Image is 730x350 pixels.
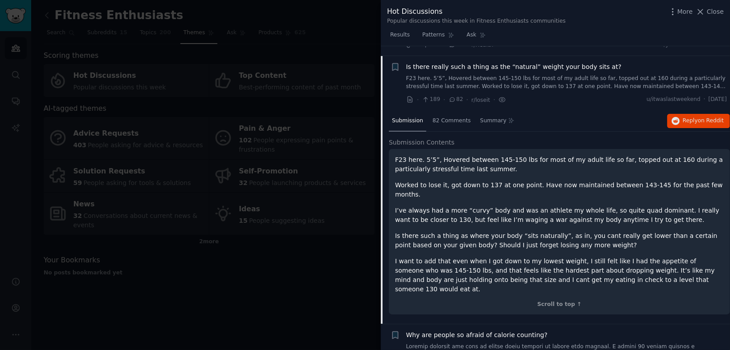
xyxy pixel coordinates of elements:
[387,6,566,17] div: Hot Discussions
[395,206,724,225] p: I’ve always had a more “curvy” body and was an athlete my whole life, so quite quad dominant. I r...
[387,17,566,25] div: Popular discussions this week in Fitness Enthusiasts communities
[390,31,410,39] span: Results
[709,96,727,104] span: [DATE]
[480,117,506,125] span: Summary
[422,96,440,104] span: 189
[704,96,706,104] span: ·
[392,117,423,125] span: Submission
[406,330,548,340] a: Why are people so afraid of calorie counting?
[395,301,724,309] div: Scroll to top ↑
[449,96,463,104] span: 82
[443,95,445,105] span: ·
[698,117,724,124] span: on Reddit
[677,7,693,16] span: More
[387,28,413,46] a: Results
[406,75,727,90] a: F23 here. 5’5”, Hovered between 145-150 lbs for most of my adult life so far, topped out at 160 d...
[647,96,701,104] span: u/itwaslastweekend
[417,95,419,105] span: ·
[683,117,724,125] span: Reply
[467,31,477,39] span: Ask
[471,97,490,103] span: r/loseit
[466,95,468,105] span: ·
[464,28,489,46] a: Ask
[432,117,471,125] span: 82 Comments
[395,155,724,174] p: F23 here. 5’5”, Hovered between 145-150 lbs for most of my adult life so far, topped out at 160 d...
[419,28,457,46] a: Patterns
[395,181,724,199] p: Worked to lose it, got down to 137 at one point. Have now maintained between 143-145 for the past...
[422,31,445,39] span: Patterns
[389,138,455,147] span: Submission Contents
[668,7,693,16] button: More
[667,114,730,128] button: Replyon Reddit
[406,62,622,72] a: Is there really such a thing as the “natural” weight your body sits at?
[493,95,495,105] span: ·
[707,7,724,16] span: Close
[696,7,724,16] button: Close
[395,231,724,250] p: Is there such a thing as where your body “sits naturally”, as in, you cant really get lower than ...
[395,257,724,294] p: I want to add that even when I got down to my lowest weight, I still felt like I had the appetite...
